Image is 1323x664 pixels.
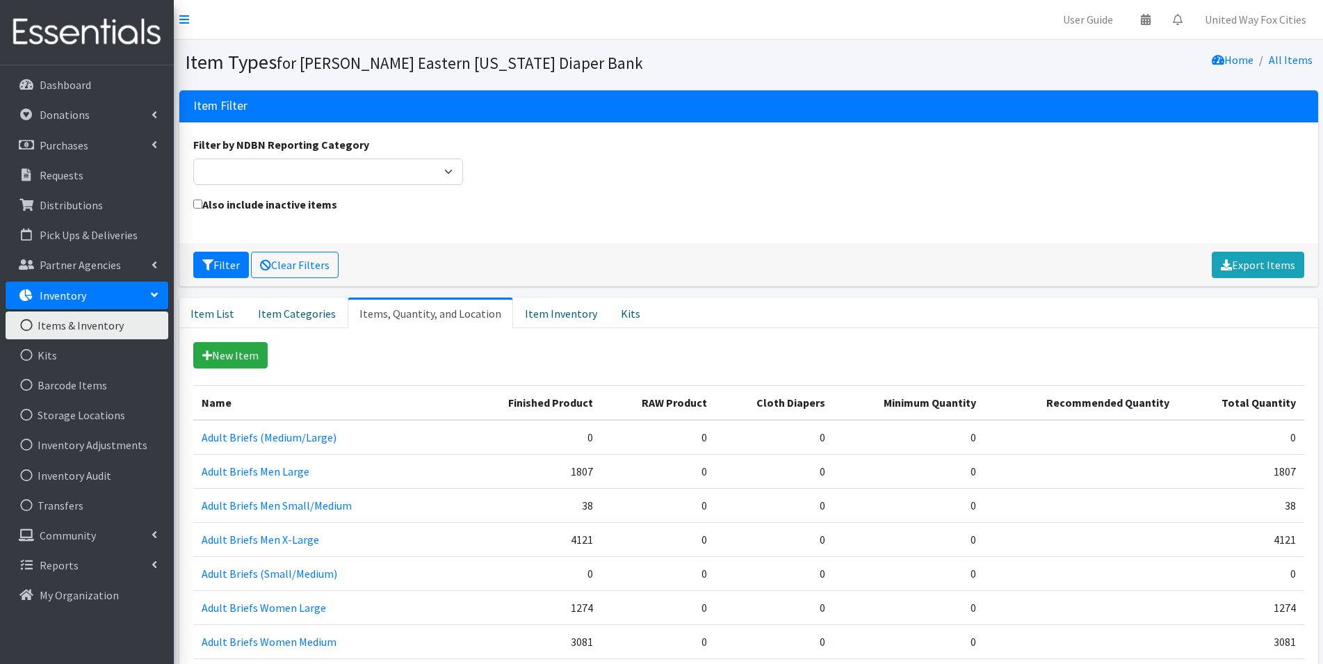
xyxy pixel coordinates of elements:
[834,420,984,455] td: 0
[834,590,984,624] td: 0
[6,221,168,249] a: Pick Ups & Deliveries
[1178,590,1304,624] td: 1274
[715,522,834,556] td: 0
[193,99,247,113] h3: Item Filter
[715,624,834,658] td: 0
[513,298,609,328] a: Item Inventory
[6,131,168,159] a: Purchases
[193,385,462,420] th: Name
[1212,252,1304,278] a: Export Items
[834,556,984,590] td: 0
[715,590,834,624] td: 0
[202,533,319,546] a: Adult Briefs Men X-Large
[601,488,715,522] td: 0
[193,196,337,213] label: Also include inactive items
[6,71,168,99] a: Dashboard
[6,101,168,129] a: Donations
[202,430,336,444] a: Adult Briefs (Medium/Large)
[193,252,249,278] button: Filter
[202,601,326,615] a: Adult Briefs Women Large
[193,200,202,209] input: Also include inactive items
[193,342,268,369] a: New Item
[462,385,602,420] th: Finished Product
[984,385,1178,420] th: Recommended Quantity
[601,420,715,455] td: 0
[6,462,168,489] a: Inventory Audit
[179,298,246,328] a: Item List
[462,522,602,556] td: 4121
[40,528,96,542] p: Community
[40,78,91,92] p: Dashboard
[246,298,348,328] a: Item Categories
[1178,556,1304,590] td: 0
[40,108,90,122] p: Donations
[6,311,168,339] a: Items & Inventory
[202,567,337,581] a: Adult Briefs (Small/Medium)
[40,228,138,242] p: Pick Ups & Deliveries
[6,161,168,189] a: Requests
[6,282,168,309] a: Inventory
[609,298,652,328] a: Kits
[1178,385,1304,420] th: Total Quantity
[40,289,86,302] p: Inventory
[348,298,513,328] a: Items, Quantity, and Location
[601,385,715,420] th: RAW Product
[462,556,602,590] td: 0
[1178,624,1304,658] td: 3081
[462,624,602,658] td: 3081
[40,558,79,572] p: Reports
[715,454,834,488] td: 0
[601,590,715,624] td: 0
[1178,454,1304,488] td: 1807
[834,624,984,658] td: 0
[601,454,715,488] td: 0
[6,401,168,429] a: Storage Locations
[40,138,88,152] p: Purchases
[6,581,168,609] a: My Organization
[251,252,339,278] a: Clear Filters
[834,454,984,488] td: 0
[834,522,984,556] td: 0
[202,499,352,512] a: Adult Briefs Men Small/Medium
[462,454,602,488] td: 1807
[277,53,643,73] small: for [PERSON_NAME] Eastern [US_STATE] Diaper Bank
[40,198,103,212] p: Distributions
[202,635,336,649] a: Adult Briefs Women Medium
[6,191,168,219] a: Distributions
[6,551,168,579] a: Reports
[6,341,168,369] a: Kits
[462,488,602,522] td: 38
[193,136,369,153] label: Filter by NDBN Reporting Category
[6,9,168,56] img: HumanEssentials
[6,251,168,279] a: Partner Agencies
[40,588,119,602] p: My Organization
[6,521,168,549] a: Community
[6,371,168,399] a: Barcode Items
[715,488,834,522] td: 0
[462,590,602,624] td: 1274
[1178,488,1304,522] td: 38
[834,385,984,420] th: Minimum Quantity
[40,258,121,272] p: Partner Agencies
[6,492,168,519] a: Transfers
[1269,53,1313,67] a: All Items
[601,624,715,658] td: 0
[1194,6,1317,33] a: United Way Fox Cities
[1052,6,1124,33] a: User Guide
[1178,420,1304,455] td: 0
[834,488,984,522] td: 0
[185,50,744,74] h1: Item Types
[1178,522,1304,556] td: 4121
[715,420,834,455] td: 0
[6,431,168,459] a: Inventory Adjustments
[40,168,83,182] p: Requests
[601,522,715,556] td: 0
[462,420,602,455] td: 0
[202,464,309,478] a: Adult Briefs Men Large
[715,385,834,420] th: Cloth Diapers
[715,556,834,590] td: 0
[1212,53,1253,67] a: Home
[601,556,715,590] td: 0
